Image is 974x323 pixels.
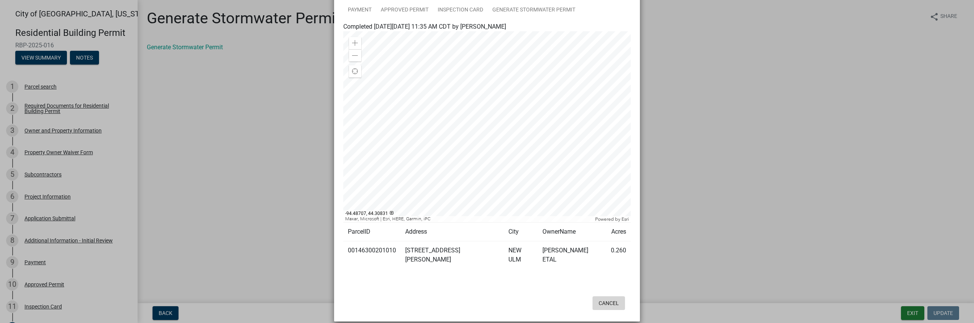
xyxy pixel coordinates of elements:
td: 0.260 [606,241,631,269]
td: [PERSON_NAME] ETAL [538,241,606,269]
span: Completed [DATE][DATE] 11:35 AM CDT by [PERSON_NAME] [343,23,506,30]
td: Address [401,223,504,241]
td: ParcelID [343,223,401,241]
div: Zoom out [349,49,361,61]
div: Maxar, Microsoft | Esri, HERE, Garmin, iPC [343,216,593,222]
td: 00146300201010 [343,241,401,269]
div: Find my location [349,65,361,78]
td: Acres [606,223,631,241]
button: Cancel [593,296,625,310]
a: Esri [622,216,629,222]
td: City [504,223,538,241]
td: NEW ULM [504,241,538,269]
div: Zoom in [349,37,361,49]
div: Powered by [593,216,631,222]
td: [STREET_ADDRESS][PERSON_NAME] [401,241,504,269]
td: OwnerName [538,223,606,241]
